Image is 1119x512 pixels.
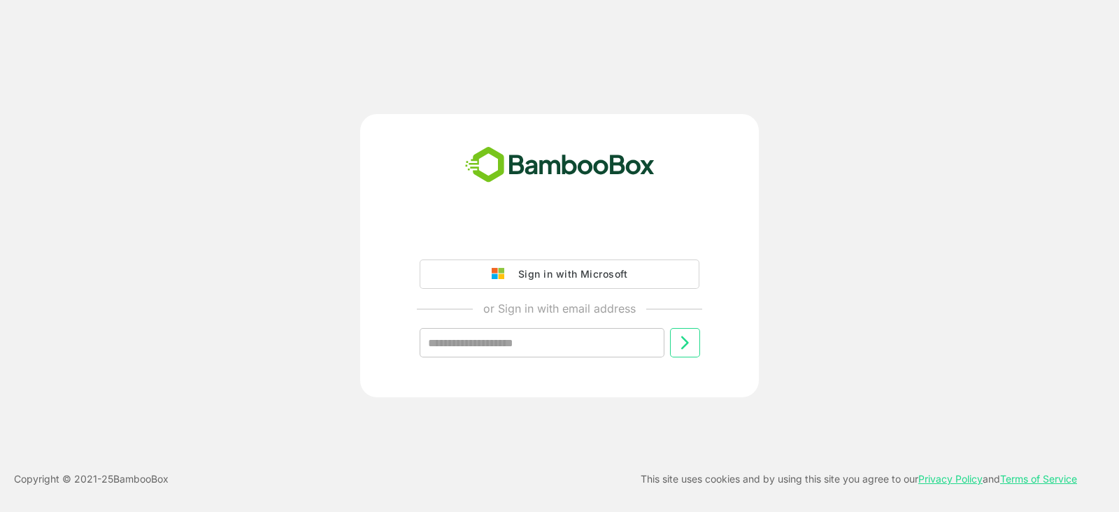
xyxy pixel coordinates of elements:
[457,142,662,188] img: bamboobox
[918,473,983,485] a: Privacy Policy
[492,268,511,280] img: google
[420,259,699,289] button: Sign in with Microsoft
[641,471,1077,488] p: This site uses cookies and by using this site you agree to our and
[511,265,627,283] div: Sign in with Microsoft
[1000,473,1077,485] a: Terms of Service
[413,220,706,251] iframe: Sign in with Google Button
[14,471,169,488] p: Copyright © 2021- 25 BambooBox
[483,300,636,317] p: or Sign in with email address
